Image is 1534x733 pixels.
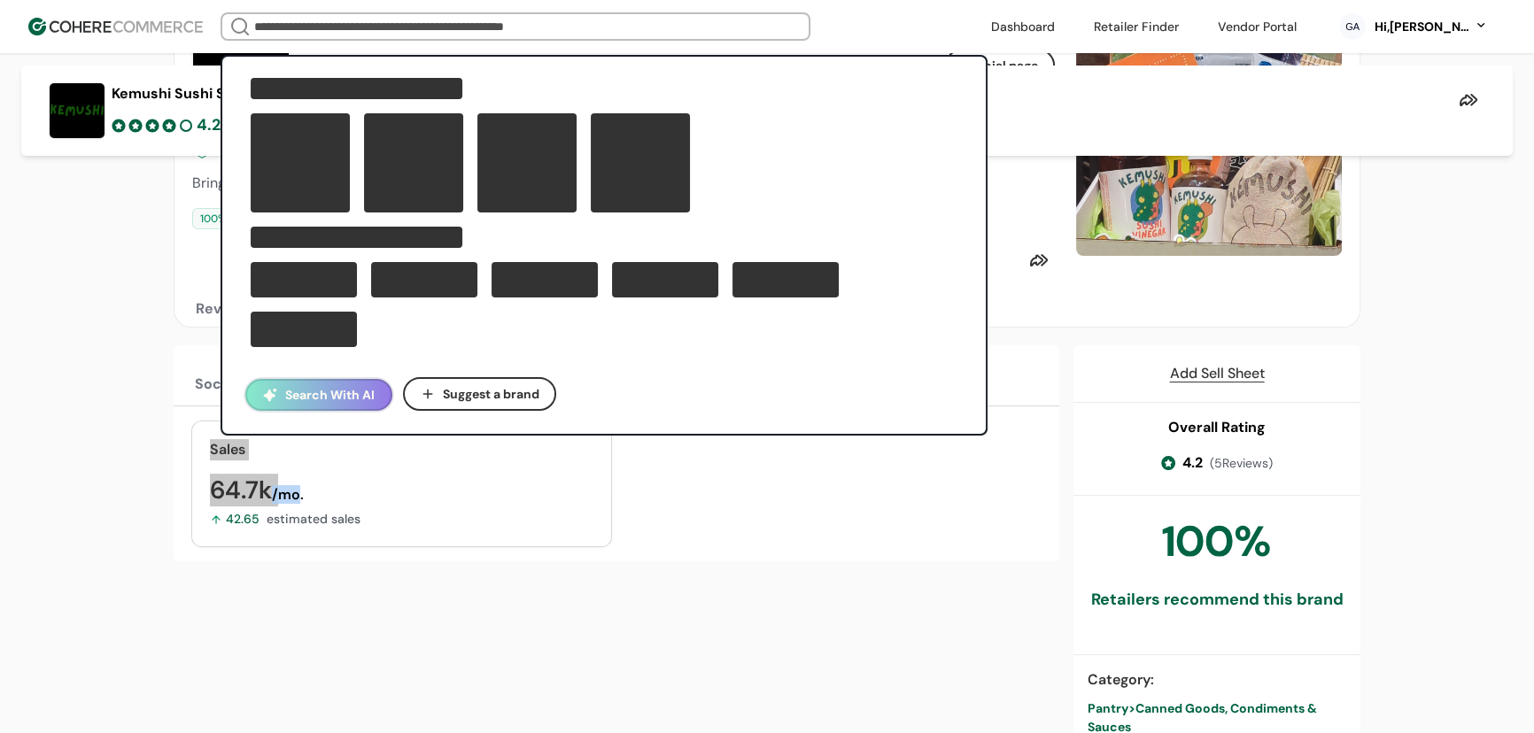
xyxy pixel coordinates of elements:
[210,510,267,529] div: 42.65
[28,18,203,35] img: Cohere Logo
[192,291,316,327] button: Reviews insights
[1373,18,1488,36] button: Hi,[PERSON_NAME]
[1373,18,1470,36] div: Hi, [PERSON_NAME]
[1128,700,1135,716] span: >
[192,174,469,192] span: Bringing you that YUM you've been missing
[245,379,392,411] button: Search With AI
[191,359,285,405] button: Social Media
[215,141,230,157] span: 82
[192,208,399,229] div: 100 % retailers recommend this brand
[267,510,360,529] div: estimated sales
[1088,669,1346,691] div: Category :
[1088,700,1128,716] span: Pantry
[1182,452,1203,474] span: 4.2
[1091,588,1344,612] div: Retailers recommend this brand
[1162,510,1272,574] div: 100 %
[1210,454,1273,473] span: ( 5 Reviews)
[1170,363,1265,384] a: Add Sell Sheet
[403,377,556,411] button: Suggest a brand
[210,478,593,503] div: 64.7k
[272,486,304,503] div: /mo.
[210,439,593,460] div: Sales
[1168,417,1266,438] div: Overall Rating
